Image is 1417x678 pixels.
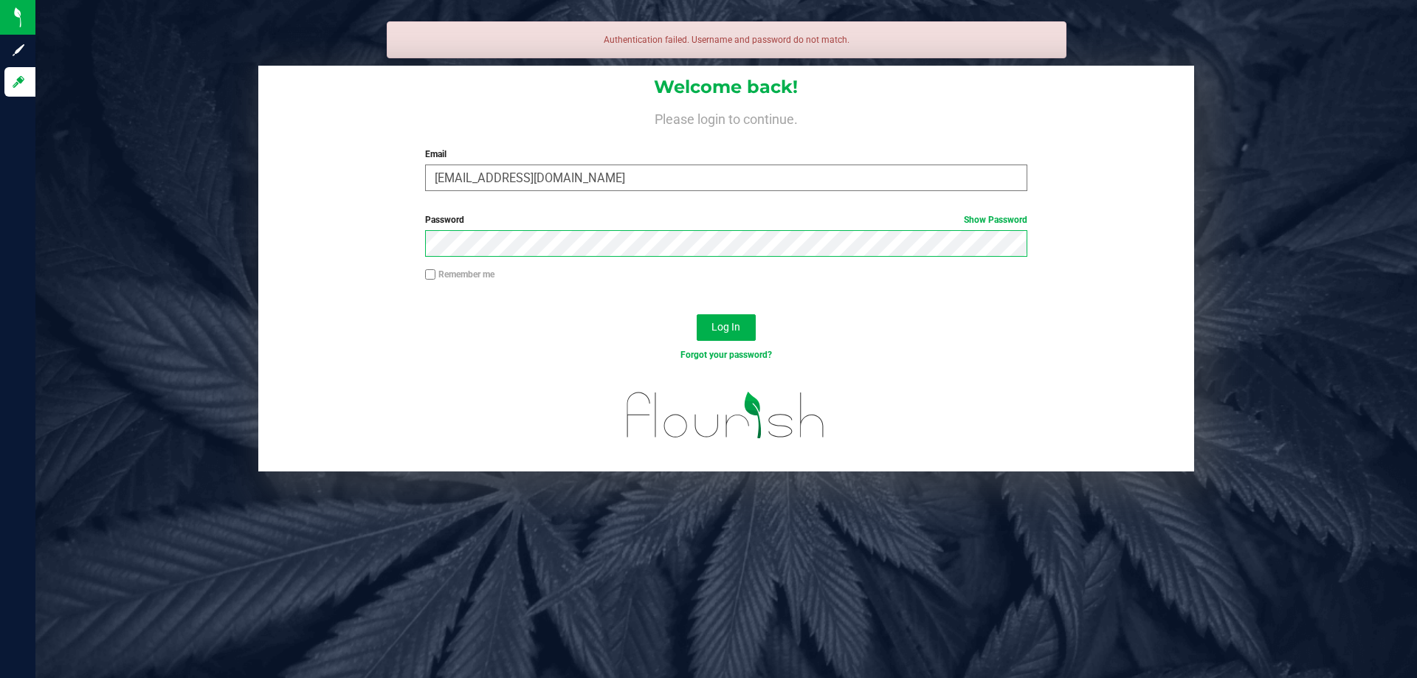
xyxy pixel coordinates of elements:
h4: Please login to continue. [258,109,1194,127]
img: flourish_logo.svg [609,378,843,453]
inline-svg: Log in [11,75,26,89]
div: Authentication failed. Username and password do not match. [387,21,1066,58]
span: Password [425,215,464,225]
input: Remember me [425,269,435,280]
label: Email [425,148,1027,161]
label: Remember me [425,268,494,281]
a: Forgot your password? [680,350,772,360]
button: Log In [697,314,756,341]
h1: Welcome back! [258,77,1194,97]
inline-svg: Sign up [11,43,26,58]
span: Log In [711,321,740,333]
a: Show Password [964,215,1027,225]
